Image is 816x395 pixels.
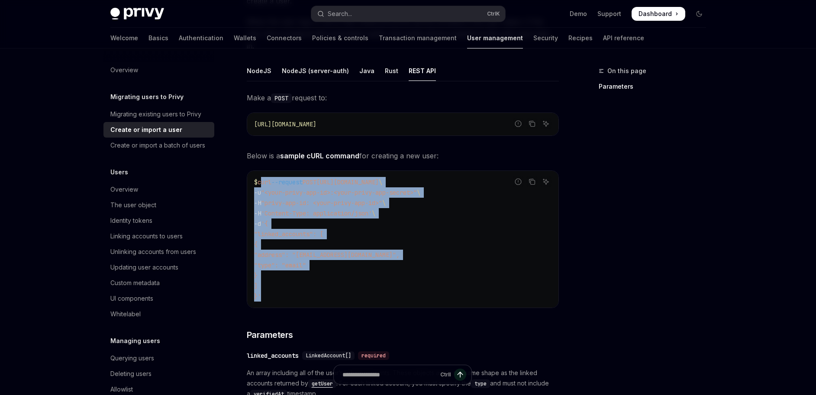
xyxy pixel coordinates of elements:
a: Linking accounts to users [103,228,214,244]
button: Toggle dark mode [692,7,706,21]
a: Wallets [234,28,256,48]
a: Whitelabel [103,306,214,322]
a: Unlinking accounts from users [103,244,214,260]
div: REST API [409,61,436,81]
div: Java [359,61,374,81]
h5: Managing users [110,336,160,346]
div: Linking accounts to users [110,231,183,241]
a: Policies & controls [312,28,368,48]
a: Dashboard [632,7,685,21]
span: 'Content-Type: application/json' [261,209,372,217]
div: Unlinking accounts from users [110,247,196,257]
div: UI components [110,293,153,304]
span: "type": "email" [254,261,306,269]
span: { [254,241,258,248]
div: Updating user accounts [110,262,178,273]
span: "address": "[EMAIL_ADDRESS][DOMAIN_NAME]", [254,251,400,259]
button: Ask AI [540,118,552,129]
span: LinkedAccount[] [306,352,351,359]
div: Whitelabel [110,309,141,319]
div: Create or import a user [110,125,182,135]
div: NodeJS (server-auth) [282,61,349,81]
a: The user object [103,197,214,213]
a: Create or import a user [103,122,214,138]
a: Basics [148,28,168,48]
button: Open search [311,6,505,22]
div: Create or import a batch of users [110,140,205,151]
a: UI components [103,291,214,306]
span: Dashboard [639,10,672,18]
div: required [358,351,389,360]
div: Deleting users [110,369,152,379]
span: "linked_accounts": [ [254,230,323,238]
div: Migrating existing users to Privy [110,109,201,119]
code: POST [271,93,292,103]
span: "<your-privy-app-id>:<your-privy-app-secret>" [261,189,417,196]
div: linked_accounts [247,351,299,360]
button: Copy the contents from the code block [526,118,538,129]
span: -d [254,220,261,228]
a: Welcome [110,28,138,48]
span: Below is a for creating a new user: [247,150,559,162]
a: Security [533,28,558,48]
a: API reference [603,28,644,48]
a: User management [467,28,523,48]
span: \ [417,189,420,196]
span: [URL][DOMAIN_NAME] [316,178,379,186]
span: '{ [261,220,268,228]
button: Report incorrect code [513,176,524,187]
span: \ [379,178,382,186]
span: Parameters [247,329,293,341]
a: Authentication [179,28,223,48]
a: Custom metadata [103,275,214,291]
a: Create or import a batch of users [103,138,214,153]
strong: sample cURL command [280,151,359,160]
button: Report incorrect code [513,118,524,129]
span: Make a request to: [247,92,559,104]
div: Overview [110,184,138,195]
div: Identity tokens [110,215,152,226]
span: \ [372,209,375,217]
div: Querying users [110,353,154,363]
input: Ask a question... [342,365,437,384]
span: \ [382,199,386,207]
div: Overview [110,65,138,75]
div: Search... [328,9,352,19]
span: --request [271,178,303,186]
div: Rust [385,61,398,81]
a: Querying users [103,350,214,366]
span: ] [254,282,258,290]
span: $ [254,178,258,186]
img: dark logo [110,8,164,20]
span: [URL][DOMAIN_NAME] [254,120,316,128]
a: Support [597,10,621,18]
a: Demo [570,10,587,18]
a: Connectors [267,28,302,48]
a: Overview [103,62,214,78]
a: Identity tokens [103,213,214,228]
span: POST [303,178,316,186]
h5: Users [110,167,128,177]
span: -H [254,209,261,217]
a: Deleting users [103,366,214,382]
a: Parameters [599,80,713,93]
a: Migrating existing users to Privy [103,106,214,122]
span: -u [254,189,261,196]
span: }' [254,292,261,300]
div: The user object [110,200,156,210]
span: "privy-app-id: <your-privy-app-id>" [261,199,382,207]
span: On this page [607,66,646,76]
a: Overview [103,182,214,197]
h5: Migrating users to Privy [110,92,184,102]
span: } [254,272,258,279]
a: Updating user accounts [103,260,214,275]
a: Recipes [568,28,593,48]
span: Ctrl K [487,10,500,17]
span: -H [254,199,261,207]
button: Send message [454,369,466,381]
div: Allowlist [110,384,133,395]
div: NodeJS [247,61,271,81]
div: Custom metadata [110,278,160,288]
a: Transaction management [379,28,457,48]
button: Ask AI [540,176,552,187]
